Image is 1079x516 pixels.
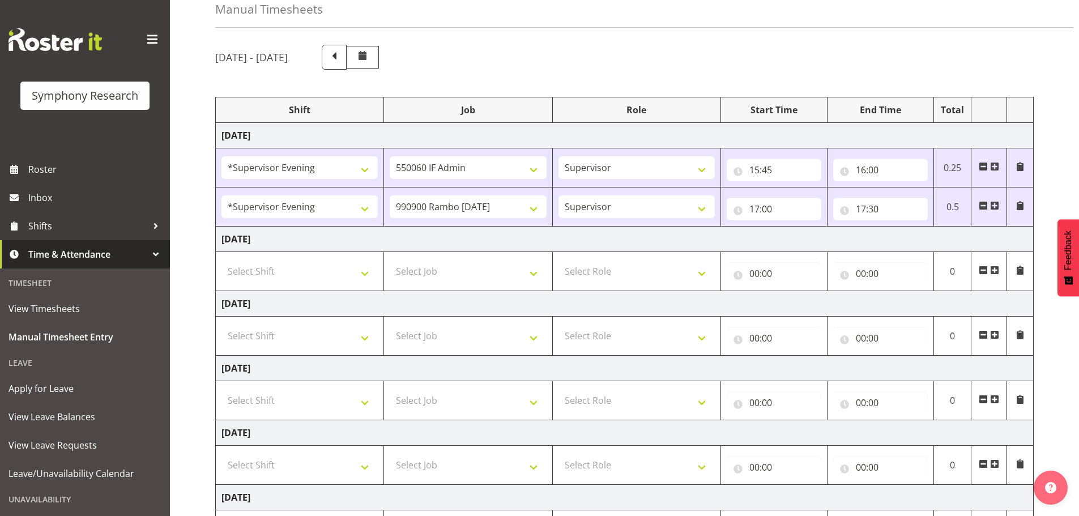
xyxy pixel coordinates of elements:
input: Click to select... [727,159,821,181]
div: Start Time [727,103,821,117]
h4: Manual Timesheets [215,3,323,16]
span: Apply for Leave [8,380,161,397]
span: Inbox [28,189,164,206]
div: Total [940,103,966,117]
span: View Leave Requests [8,437,161,454]
img: Rosterit website logo [8,28,102,51]
input: Click to select... [727,456,821,479]
td: [DATE] [216,420,1034,446]
div: Shift [221,103,378,117]
div: Symphony Research [32,87,138,104]
input: Click to select... [727,391,821,414]
a: Leave/Unavailability Calendar [3,459,167,488]
img: help-xxl-2.png [1045,482,1056,493]
td: 0 [933,381,971,420]
input: Click to select... [727,262,821,285]
td: [DATE] [216,227,1034,252]
a: View Timesheets [3,295,167,323]
td: [DATE] [216,291,1034,317]
span: Roster [28,161,164,178]
h5: [DATE] - [DATE] [215,51,288,63]
span: View Leave Balances [8,408,161,425]
td: 0.5 [933,187,971,227]
td: 0.25 [933,148,971,187]
td: [DATE] [216,356,1034,381]
span: View Timesheets [8,300,161,317]
td: 0 [933,317,971,356]
input: Click to select... [833,159,928,181]
input: Click to select... [833,456,928,479]
a: Apply for Leave [3,374,167,403]
td: [DATE] [216,485,1034,510]
a: View Leave Balances [3,403,167,431]
span: Time & Attendance [28,246,147,263]
input: Click to select... [727,327,821,349]
span: Feedback [1063,231,1073,270]
a: View Leave Requests [3,431,167,459]
td: 0 [933,252,971,291]
button: Feedback - Show survey [1057,219,1079,296]
td: 0 [933,446,971,485]
input: Click to select... [833,391,928,414]
div: Unavailability [3,488,167,511]
a: Manual Timesheet Entry [3,323,167,351]
input: Click to select... [727,198,821,220]
input: Click to select... [833,198,928,220]
div: Job [390,103,546,117]
span: Manual Timesheet Entry [8,329,161,346]
span: Shifts [28,218,147,234]
div: Timesheet [3,271,167,295]
div: Leave [3,351,167,374]
td: [DATE] [216,123,1034,148]
span: Leave/Unavailability Calendar [8,465,161,482]
input: Click to select... [833,327,928,349]
div: End Time [833,103,928,117]
div: Role [558,103,715,117]
input: Click to select... [833,262,928,285]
